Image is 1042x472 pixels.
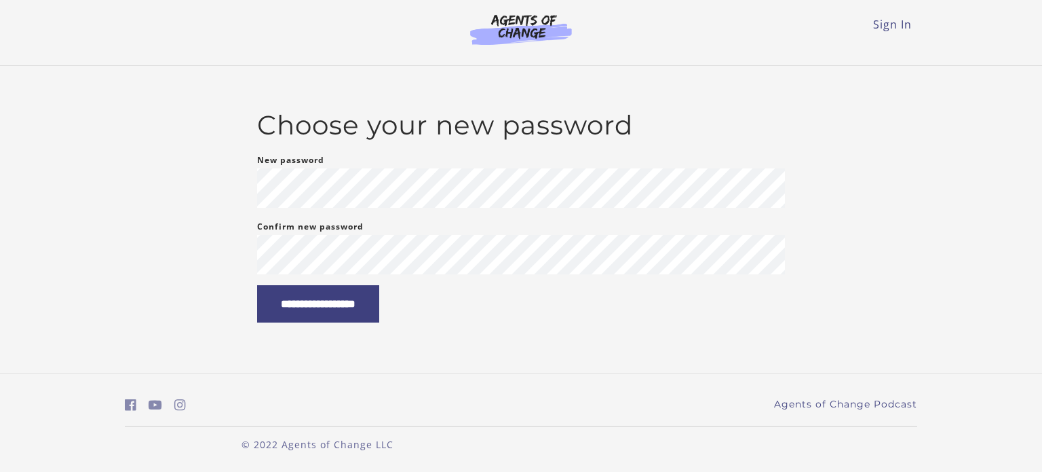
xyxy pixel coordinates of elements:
[125,437,510,452] p: © 2022 Agents of Change LLC
[257,152,324,168] label: New password
[149,399,162,412] i: https://www.youtube.com/c/AgentsofChangeTestPrepbyMeaganMitchell (Open in a new window)
[174,395,186,415] a: https://www.instagram.com/agentsofchangeprep/ (Open in a new window)
[774,397,917,412] a: Agents of Change Podcast
[257,219,364,235] label: Confirm new password
[125,399,136,412] i: https://www.facebook.com/groups/aswbtestprep (Open in a new window)
[149,395,162,415] a: https://www.youtube.com/c/AgentsofChangeTestPrepbyMeaganMitchell (Open in a new window)
[257,109,786,141] h2: Choose your new password
[174,399,186,412] i: https://www.instagram.com/agentsofchangeprep/ (Open in a new window)
[125,395,136,415] a: https://www.facebook.com/groups/aswbtestprep (Open in a new window)
[873,17,912,32] a: Sign In
[456,14,586,45] img: Agents of Change Logo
